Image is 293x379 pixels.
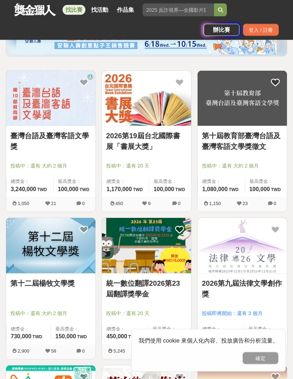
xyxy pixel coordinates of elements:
[113,349,125,354] span: 5,245
[198,71,287,126] a: Cover Image
[139,338,278,344] span: 我們使用 cookie 來個人化內容、投放廣告和分析流量。
[18,201,29,206] span: 1,050
[88,5,111,15] a: 找活動
[133,188,143,193] span: TWD
[77,335,87,340] span: TWD
[248,326,283,333] span: 最高獎金：
[154,178,187,185] span: 最高獎金：
[202,163,283,170] span: 投稿中：還有 大約 2 個月
[148,201,150,206] span: 9
[10,131,91,152] a: 臺灣台語及臺灣客語文學獎
[114,5,137,15] a: 作品集
[178,201,180,206] span: 0
[202,310,283,318] span: 投稿即將開始：還有 3 個月
[274,201,276,206] span: 0
[6,218,95,273] img: Cover Image
[11,326,46,333] span: 總獎金：
[102,71,191,126] img: Cover Image
[102,218,191,273] img: Cover Image
[204,24,239,36] a: 辦比賽
[106,186,132,193] span: 1,170,000
[128,335,138,340] span: TWD
[202,178,240,185] span: 總獎金：
[106,131,187,152] a: 2026第19屆台北國際書展「書展大獎」
[18,349,29,354] span: 2,900
[202,186,228,193] span: 1,080,000
[37,188,47,193] span: TWD
[154,186,174,193] span: 100,000
[102,71,191,126] a: Cover Image
[6,71,95,126] img: Cover Image
[51,349,56,354] span: 58
[106,326,144,333] span: 總獎金：
[80,188,89,193] span: TWD
[11,334,31,340] span: 730,000
[10,163,91,170] span: 投稿中：還有 大約 2 個月
[175,188,185,193] span: TWD
[51,201,56,206] span: 21
[6,71,95,126] a: Cover Image
[10,310,91,318] span: 投稿中：還有 大約 2 個月
[249,178,283,185] span: 最高獎金：
[63,5,85,15] a: 找比賽
[271,188,280,193] span: TWD
[229,188,238,193] span: TWD
[202,131,283,152] a: 第十屆教育部臺灣台語及臺灣客語文學獎徵文
[82,201,85,206] span: 0
[58,178,91,185] span: 最高獎金：
[10,278,91,289] a: 第十二屆楊牧文學獎
[198,218,287,274] a: Cover Image
[209,201,221,206] span: 1,150
[202,278,283,300] a: 2026第九屆法律文學創作獎
[243,24,279,36] div: 登入 / 註冊
[55,326,91,333] span: 最高獎金：
[243,201,248,206] span: 23
[106,310,187,318] span: 投稿中：還有 20 天
[58,186,79,193] span: 100,000
[55,334,76,340] span: 150,000
[11,186,36,193] span: 3,240,000
[143,4,214,16] input: 2025 反詐視界—全國影片競賽
[198,218,287,273] img: Cover Image
[243,352,278,364] button: 確定
[115,201,123,206] span: 450
[102,218,191,274] a: Cover Image
[106,178,145,185] span: 總獎金：
[202,326,239,333] span: 總獎金：
[82,349,85,354] span: 0
[106,334,127,340] span: 450,000
[33,335,42,340] span: TWD
[249,186,270,193] span: 100,000
[198,71,287,126] img: Cover Image
[106,278,187,300] a: 統一數位翻譯2026第23屆翻譯獎學金
[106,163,187,170] span: 投稿中：還有 20 天
[153,326,187,333] span: 最高獎金：
[11,178,49,185] span: 總獎金：
[6,218,95,274] a: Cover Image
